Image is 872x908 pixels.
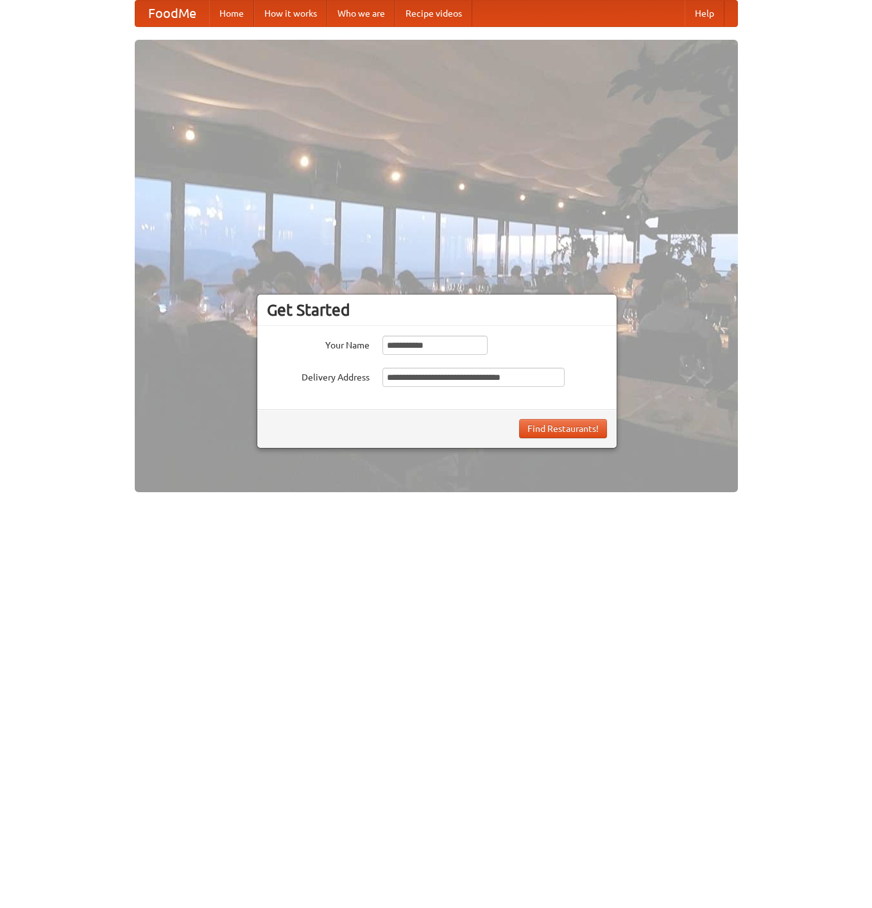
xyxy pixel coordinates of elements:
button: Find Restaurants! [519,419,607,438]
a: Home [209,1,254,26]
a: Recipe videos [395,1,472,26]
a: FoodMe [135,1,209,26]
label: Your Name [267,336,370,352]
a: Who we are [327,1,395,26]
h3: Get Started [267,300,607,320]
label: Delivery Address [267,368,370,384]
a: Help [685,1,724,26]
a: How it works [254,1,327,26]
